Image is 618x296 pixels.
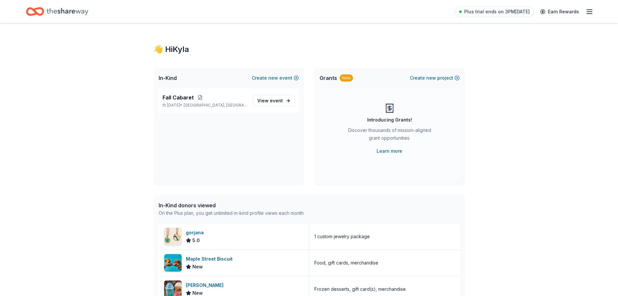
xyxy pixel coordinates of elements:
div: Maple Street Biscuit [186,255,235,263]
div: In-Kind donors viewed [159,201,305,209]
div: gorjana [186,229,206,237]
span: In-Kind [159,74,177,82]
span: View [257,97,283,105]
p: [DATE] • [163,103,248,108]
span: Plus trial ends on 3PM[DATE] [464,8,530,16]
div: 👋 Hi Kyla [153,44,465,55]
span: New [192,263,203,271]
span: event [270,98,283,103]
span: Fall Cabaret [163,94,194,101]
button: Createnewevent [252,74,299,82]
div: On the Plus plan, you get unlimited in-kind profile views each month. [159,209,305,217]
div: Food, gift cards, merchandise [314,259,378,267]
img: Image for Maple Street Biscuit [164,254,182,272]
div: Introducing Grants! [367,116,412,124]
div: 1 custom jewelry package [314,233,370,240]
div: [PERSON_NAME] [186,281,226,289]
a: Home [26,4,88,19]
div: Discover thousands of mission-aligned grant opportunities. [345,126,434,145]
span: new [426,74,436,82]
a: View event [253,95,295,107]
span: [GEOGRAPHIC_DATA], [GEOGRAPHIC_DATA] [184,103,248,108]
button: Createnewproject [410,74,460,82]
a: Plus trial ends on 3PM[DATE] [455,6,534,17]
div: Frozen desserts, gift card(s), merchandise [314,285,406,293]
div: New [340,74,353,82]
a: Learn more [377,147,402,155]
span: new [268,74,278,82]
img: Image for gorjana [164,228,182,245]
span: Grants [320,74,337,82]
a: Earn Rewards [536,6,583,18]
span: 5.0 [192,237,200,244]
